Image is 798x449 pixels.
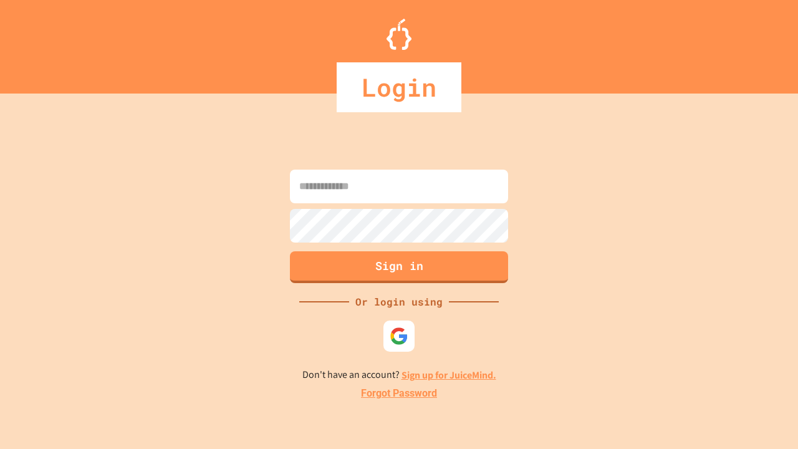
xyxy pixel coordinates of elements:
[337,62,461,112] div: Login
[695,345,786,398] iframe: chat widget
[290,251,508,283] button: Sign in
[390,327,408,345] img: google-icon.svg
[302,367,496,383] p: Don't have an account?
[349,294,449,309] div: Or login using
[361,386,437,401] a: Forgot Password
[746,399,786,437] iframe: chat widget
[401,369,496,382] a: Sign up for JuiceMind.
[387,19,411,50] img: Logo.svg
